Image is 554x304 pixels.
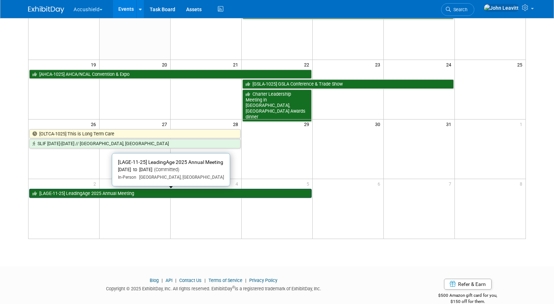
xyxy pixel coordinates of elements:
[152,167,179,172] span: (Committed)
[93,179,99,188] span: 2
[377,179,383,188] span: 6
[242,90,312,122] a: Charter Leadership Meeting in [GEOGRAPHIC_DATA], [GEOGRAPHIC_DATA] Awards dinner
[208,278,242,283] a: Terms of Service
[166,278,172,283] a: API
[232,60,241,69] span: 21
[374,60,383,69] span: 23
[519,120,526,129] span: 1
[29,70,312,79] a: [AHCA-1025] AHCA/NCAL Convention & Expo
[29,139,241,148] a: SLIF [DATE]-[DATE] // [GEOGRAPHIC_DATA], [GEOGRAPHIC_DATA]
[484,4,519,12] img: John Leavitt
[519,179,526,188] span: 8
[448,179,454,188] span: 7
[232,120,241,129] span: 28
[29,189,312,198] a: [LAGE-11-25] LeadingAge 2025 Annual Meeting
[118,175,136,180] span: In-Person
[303,120,312,129] span: 29
[90,120,99,129] span: 26
[444,279,492,290] a: Refer & Earn
[150,278,159,283] a: Blog
[235,179,241,188] span: 4
[90,60,99,69] span: 19
[303,60,312,69] span: 22
[136,175,224,180] span: [GEOGRAPHIC_DATA], [GEOGRAPHIC_DATA]
[173,278,178,283] span: |
[445,120,454,129] span: 31
[28,284,399,292] div: Copyright © 2025 ExhibitDay, Inc. All rights reserved. ExhibitDay is a registered trademark of Ex...
[203,278,207,283] span: |
[441,3,474,16] a: Search
[161,60,170,69] span: 20
[29,129,241,139] a: [OLTCA-1025] This is Long Term Care
[242,79,454,89] a: [GSLA-1025] GSLA Conference & Trade Show
[243,278,248,283] span: |
[179,278,202,283] a: Contact Us
[374,120,383,129] span: 30
[306,179,312,188] span: 5
[160,278,164,283] span: |
[249,278,277,283] a: Privacy Policy
[516,60,526,69] span: 25
[232,285,235,289] sup: ®
[451,7,467,12] span: Search
[118,159,223,165] span: [LAGE-11-25] LeadingAge 2025 Annual Meeting
[445,60,454,69] span: 24
[28,6,64,13] img: ExhibitDay
[161,120,170,129] span: 27
[118,167,224,173] div: [DATE] to [DATE]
